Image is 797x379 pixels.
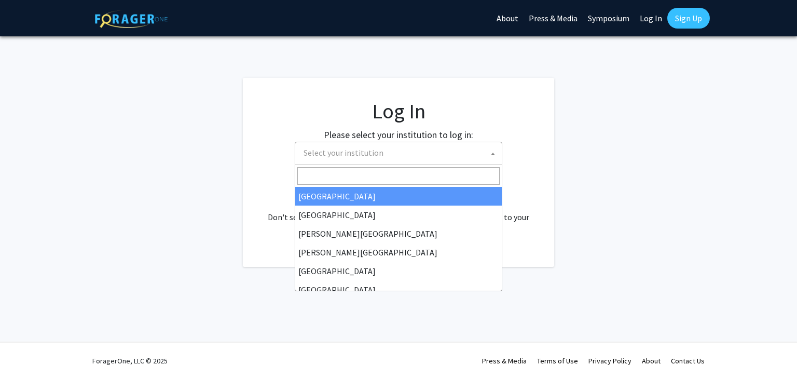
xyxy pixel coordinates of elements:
[95,10,168,28] img: ForagerOne Logo
[295,280,502,299] li: [GEOGRAPHIC_DATA]
[671,356,705,366] a: Contact Us
[295,187,502,206] li: [GEOGRAPHIC_DATA]
[324,128,473,142] label: Please select your institution to log in:
[667,8,710,29] a: Sign Up
[304,147,383,158] span: Select your institution
[482,356,527,366] a: Press & Media
[297,167,500,185] input: Search
[588,356,631,366] a: Privacy Policy
[537,356,578,366] a: Terms of Use
[295,224,502,243] li: [PERSON_NAME][GEOGRAPHIC_DATA]
[295,206,502,224] li: [GEOGRAPHIC_DATA]
[264,99,533,124] h1: Log In
[299,142,502,164] span: Select your institution
[295,262,502,280] li: [GEOGRAPHIC_DATA]
[295,142,502,165] span: Select your institution
[92,343,168,379] div: ForagerOne, LLC © 2025
[264,186,533,236] div: No account? . Don't see your institution? about bringing ForagerOne to your institution.
[295,243,502,262] li: [PERSON_NAME][GEOGRAPHIC_DATA]
[642,356,661,366] a: About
